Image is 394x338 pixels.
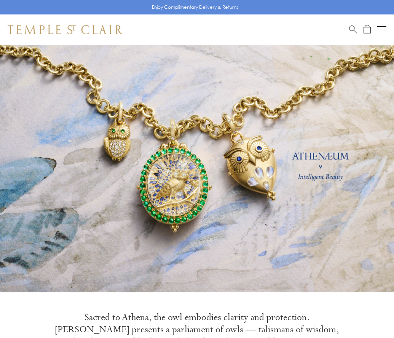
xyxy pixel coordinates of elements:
img: Temple St. Clair [8,25,123,34]
p: Enjoy Complimentary Delivery & Returns [152,3,238,11]
a: Search [349,25,357,34]
a: Open Shopping Bag [364,25,371,34]
button: Open navigation [377,25,386,34]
